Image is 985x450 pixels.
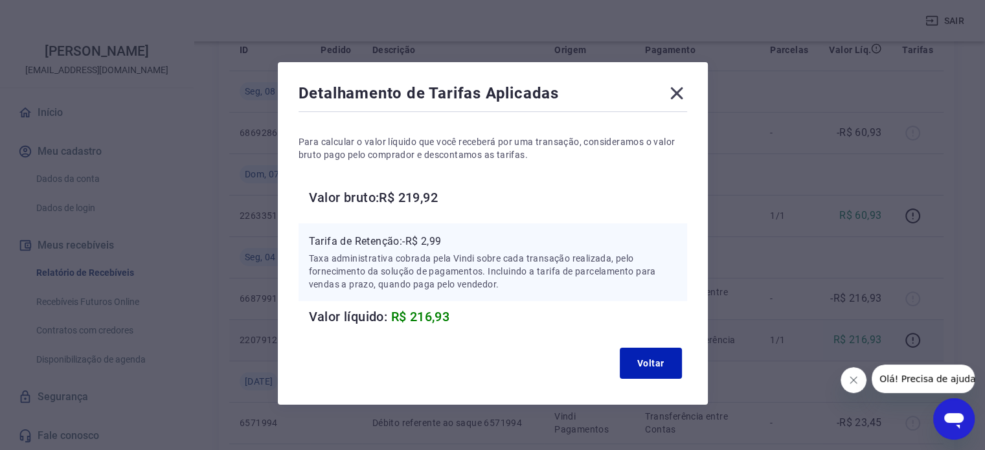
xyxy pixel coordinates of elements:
[872,365,975,393] iframe: Mensagem da empresa
[8,9,109,19] span: Olá! Precisa de ajuda?
[309,234,677,249] p: Tarifa de Retenção: -R$ 2,99
[299,135,687,161] p: Para calcular o valor líquido que você receberá por uma transação, consideramos o valor bruto pag...
[309,187,687,208] h6: Valor bruto: R$ 219,92
[620,348,682,379] button: Voltar
[391,309,450,324] span: R$ 216,93
[309,252,677,291] p: Taxa administrativa cobrada pela Vindi sobre cada transação realizada, pelo fornecimento da soluç...
[933,398,975,440] iframe: Botão para abrir a janela de mensagens
[841,367,866,393] iframe: Fechar mensagem
[309,306,687,327] h6: Valor líquido:
[299,83,687,109] div: Detalhamento de Tarifas Aplicadas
